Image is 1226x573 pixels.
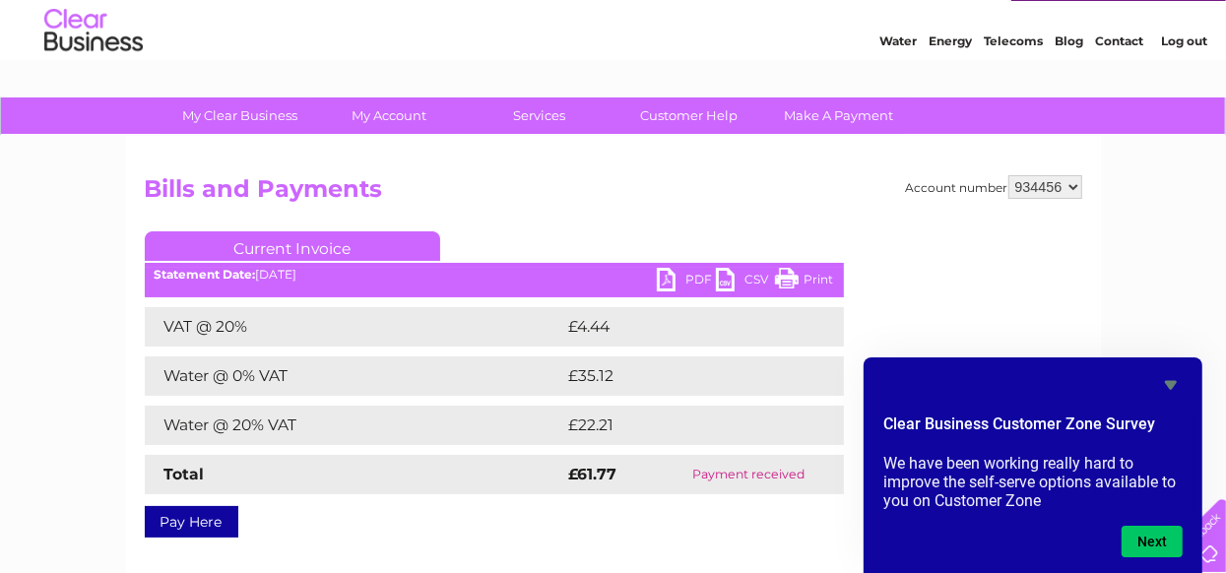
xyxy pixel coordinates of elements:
a: Contact [1095,84,1143,98]
a: Blog [1055,84,1083,98]
a: Pay Here [145,506,238,538]
a: Customer Help [608,97,770,134]
a: My Account [308,97,471,134]
a: My Clear Business [159,97,321,134]
div: [DATE] [145,268,844,282]
button: Hide survey [1159,373,1183,397]
td: VAT @ 20% [145,307,564,347]
a: Make A Payment [757,97,920,134]
a: Energy [929,84,972,98]
td: £22.21 [564,406,802,445]
p: We have been working really hard to improve the self-serve options available to you on Customer Zone [883,454,1183,510]
a: CSV [716,268,775,296]
a: Log out [1161,84,1207,98]
div: Clear Business is a trading name of Verastar Limited (registered in [GEOGRAPHIC_DATA] No. 3667643... [149,11,1079,95]
h2: Bills and Payments [145,175,1082,213]
a: Print [775,268,834,296]
div: Account number [906,175,1082,199]
strong: £61.77 [569,465,617,483]
strong: Total [164,465,205,483]
td: £4.44 [564,307,799,347]
a: Telecoms [984,84,1043,98]
div: Clear Business Customer Zone Survey [883,373,1183,557]
h2: Clear Business Customer Zone Survey [883,413,1183,446]
img: logo.png [43,51,144,111]
td: Payment received [654,455,843,494]
td: £35.12 [564,356,802,396]
button: Next question [1122,526,1183,557]
a: PDF [657,268,716,296]
b: Statement Date: [155,267,256,282]
a: 0333 014 3131 [855,10,991,34]
a: Services [458,97,620,134]
td: Water @ 0% VAT [145,356,564,396]
a: Water [879,84,917,98]
a: Current Invoice [145,231,440,261]
td: Water @ 20% VAT [145,406,564,445]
